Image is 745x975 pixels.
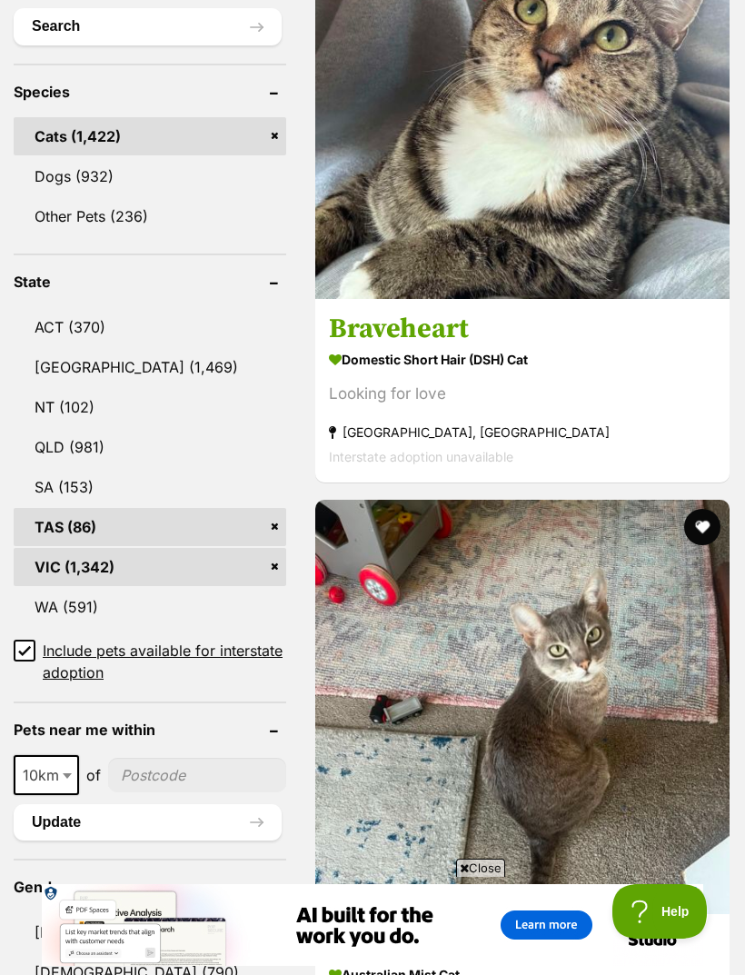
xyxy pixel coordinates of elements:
[14,468,286,506] a: SA (153)
[14,157,286,195] a: Dogs (932)
[329,312,716,346] h3: Braveheart
[329,449,513,464] span: Interstate adoption unavailable
[42,884,703,966] iframe: Advertisement
[14,588,286,626] a: WA (591)
[14,388,286,426] a: NT (102)
[14,804,282,841] button: Update
[14,84,286,100] header: Species
[14,117,286,155] a: Cats (1,422)
[612,884,709,939] iframe: Help Scout Beacon - Open
[329,382,716,406] div: Looking for love
[315,500,730,914] img: Basil - Australian Mist Cat
[14,348,286,386] a: [GEOGRAPHIC_DATA] (1,469)
[14,755,79,795] span: 10km
[14,8,282,45] button: Search
[14,721,286,738] header: Pets near me within
[329,420,716,444] strong: [GEOGRAPHIC_DATA], [GEOGRAPHIC_DATA]
[108,758,286,792] input: postcode
[456,859,505,877] span: Close
[14,308,286,346] a: ACT (370)
[14,548,286,586] a: VIC (1,342)
[315,298,730,483] a: Braveheart Domestic Short Hair (DSH) Cat Looking for love [GEOGRAPHIC_DATA], [GEOGRAPHIC_DATA] In...
[86,764,101,786] span: of
[14,913,286,951] a: [DEMOGRAPHIC_DATA] (632)
[14,197,286,235] a: Other Pets (236)
[14,640,286,683] a: Include pets available for interstate adoption
[43,640,286,683] span: Include pets available for interstate adoption
[14,508,286,546] a: TAS (86)
[684,509,720,545] button: favourite
[14,428,286,466] a: QLD (981)
[15,762,77,788] span: 10km
[14,274,286,290] header: State
[329,346,716,373] strong: Domestic Short Hair (DSH) Cat
[14,879,286,895] header: Gender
